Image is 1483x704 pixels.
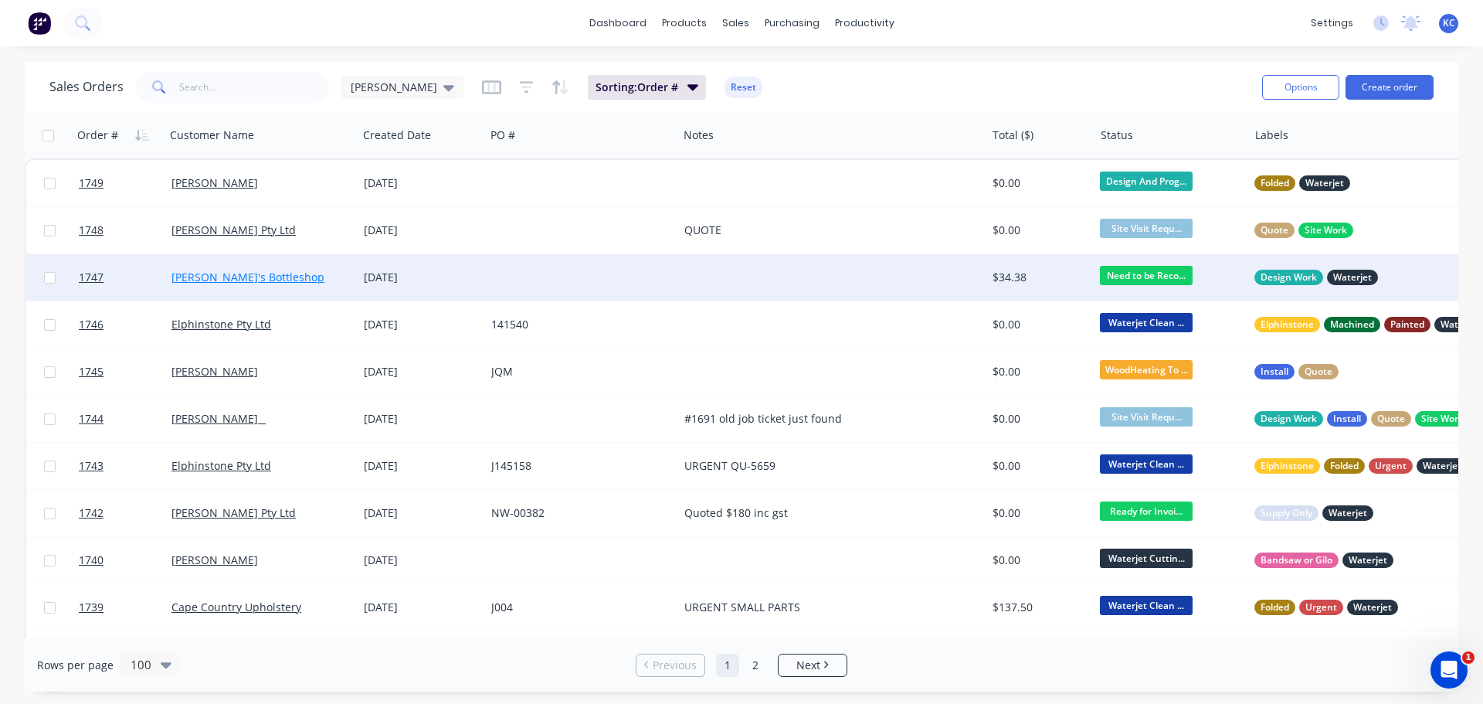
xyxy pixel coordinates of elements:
[79,631,171,678] a: 1738
[1390,317,1424,332] span: Painted
[364,600,479,615] div: [DATE]
[1305,175,1344,191] span: Waterjet
[588,75,706,100] button: Sorting:Order #
[170,128,254,143] div: Customer Name
[1261,553,1332,568] span: Bandsaw or Gilo
[1100,313,1193,332] span: Waterjet Clean ...
[993,364,1084,379] div: $0.00
[684,128,714,143] div: Notes
[630,654,853,677] ul: Pagination
[1255,128,1288,143] div: Labels
[1443,16,1455,30] span: KC
[1254,553,1393,568] button: Bandsaw or GiloWaterjet
[1462,651,1475,664] span: 1
[79,207,171,253] a: 1748
[79,537,171,583] a: 1740
[654,12,714,35] div: products
[1261,458,1314,474] span: Elphinstone
[171,317,271,332] a: Elphinstone Pty Ltd
[1100,172,1193,191] span: Design And Prog...
[993,223,1084,238] div: $0.00
[653,658,697,673] span: Previous
[1100,454,1193,474] span: Waterjet Clean ...
[364,364,479,379] div: [DATE]
[757,12,827,35] div: purchasing
[1100,360,1193,379] span: WoodHeating To ...
[171,411,266,426] a: [PERSON_NAME] _
[827,12,902,35] div: productivity
[993,317,1084,332] div: $0.00
[744,654,767,677] a: Page 2
[1254,270,1378,285] button: Design WorkWaterjet
[1261,175,1289,191] span: Folded
[1330,458,1359,474] span: Folded
[1261,317,1314,332] span: Elphinstone
[179,72,330,103] input: Search...
[1261,411,1317,427] span: Design Work
[684,411,965,427] div: #1691 old job ticket just found
[171,553,258,567] a: [PERSON_NAME]
[1303,12,1361,35] div: settings
[993,458,1084,474] div: $0.00
[1423,458,1461,474] span: Waterjet
[171,505,296,520] a: [PERSON_NAME] Pty Ltd
[1254,364,1339,379] button: InstallQuote
[1333,270,1372,285] span: Waterjet
[993,270,1084,285] div: $34.38
[1261,223,1288,238] span: Quote
[1254,175,1350,191] button: FoldedWaterjet
[79,396,171,442] a: 1744
[491,600,663,615] div: J004
[79,317,104,332] span: 1746
[364,175,479,191] div: [DATE]
[684,505,965,521] div: Quoted $180 inc gst
[490,128,515,143] div: PO #
[79,458,104,474] span: 1743
[491,317,663,332] div: 141540
[1346,75,1434,100] button: Create order
[1261,600,1289,615] span: Folded
[1305,600,1337,615] span: Urgent
[79,411,104,427] span: 1744
[684,600,965,615] div: URGENT SMALL PARTS
[684,458,965,474] div: URGENT QU-5659
[79,175,104,191] span: 1749
[171,175,258,190] a: [PERSON_NAME]
[79,443,171,489] a: 1743
[79,160,171,206] a: 1749
[364,317,479,332] div: [DATE]
[1100,219,1193,238] span: Site Visit Requ...
[79,254,171,301] a: 1747
[79,505,104,521] span: 1742
[79,553,104,568] span: 1740
[351,79,437,95] span: [PERSON_NAME]
[993,128,1033,143] div: Total ($)
[1441,317,1479,332] span: Waterjet
[171,600,301,614] a: Cape Country Upholstery
[364,270,479,285] div: [DATE]
[993,600,1084,615] div: $137.50
[171,270,324,284] a: [PERSON_NAME]'s Bottleshop
[37,658,114,673] span: Rows per page
[364,411,479,427] div: [DATE]
[993,411,1084,427] div: $0.00
[1100,549,1193,568] span: Waterjet Cuttin...
[1254,223,1353,238] button: QuoteSite Work
[491,458,663,474] div: J145158
[1100,596,1193,615] span: Waterjet Clean ...
[79,270,104,285] span: 1747
[79,584,171,631] a: 1739
[491,505,663,521] div: NW-00382
[364,553,479,568] div: [DATE]
[77,128,118,143] div: Order #
[79,364,104,379] span: 1745
[1330,317,1374,332] span: Machined
[28,12,51,35] img: Factory
[796,658,820,673] span: Next
[79,301,171,348] a: 1746
[171,458,271,473] a: Elphinstone Pty Ltd
[1100,266,1193,285] span: Need to be Reco...
[1421,411,1464,427] span: Site Work
[171,364,258,379] a: [PERSON_NAME]
[79,349,171,395] a: 1745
